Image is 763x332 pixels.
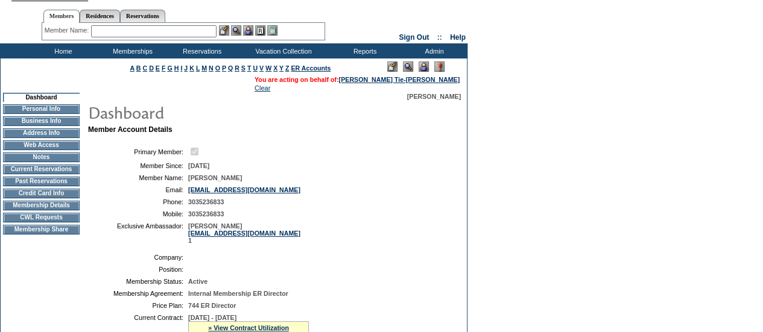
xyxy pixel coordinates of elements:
[196,64,200,72] a: L
[167,64,172,72] a: G
[291,64,331,72] a: ER Accounts
[255,84,270,92] a: Clear
[120,10,165,22] a: Reservations
[188,174,242,181] span: [PERSON_NAME]
[255,76,460,83] span: You are acting on behalf of:
[228,64,233,72] a: Q
[3,104,80,114] td: Personal Info
[285,64,290,72] a: Z
[329,43,398,58] td: Reports
[188,290,288,297] span: Internal Membership ER Director
[80,10,120,22] a: Residences
[149,64,154,72] a: D
[279,64,283,72] a: Y
[3,116,80,126] td: Business Info
[201,64,207,72] a: M
[188,198,224,205] span: 3035236833
[166,43,235,58] td: Reservations
[209,64,214,72] a: N
[184,64,188,72] a: J
[267,25,277,36] img: b_calculator.gif
[255,25,265,36] img: Reservations
[437,33,442,42] span: ::
[259,64,264,72] a: V
[87,100,329,124] img: pgTtlDashboard.gif
[3,213,80,222] td: CWL Requests
[93,162,183,169] td: Member Since:
[3,201,80,210] td: Membership Details
[93,302,183,309] td: Price Plan:
[3,189,80,198] td: Credit Card Info
[93,254,183,261] td: Company:
[398,43,467,58] td: Admin
[162,64,166,72] a: F
[235,43,329,58] td: Vacation Collection
[93,174,183,181] td: Member Name:
[3,177,80,186] td: Past Reservations
[434,61,445,72] img: Log Concern/Member Elevation
[45,25,91,36] div: Member Name:
[247,64,252,72] a: T
[188,210,224,218] span: 3035236833
[189,64,194,72] a: K
[93,290,183,297] td: Membership Agreement:
[231,25,241,36] img: View
[97,43,166,58] td: Memberships
[130,64,135,72] a: A
[93,146,183,157] td: Primary Member:
[188,314,236,321] span: [DATE] - [DATE]
[93,278,183,285] td: Membership Status:
[188,222,300,244] span: [PERSON_NAME] 1
[174,64,179,72] a: H
[93,198,183,205] td: Phone:
[188,186,300,193] a: [EMAIL_ADDRESS][DOMAIN_NAME]
[3,152,80,162] td: Notes
[265,64,271,72] a: W
[243,25,253,36] img: Impersonate
[273,64,277,72] a: X
[3,164,80,174] td: Current Reservations
[450,33,466,42] a: Help
[241,64,245,72] a: S
[188,302,236,309] span: 744 ER Director
[419,61,429,72] img: Impersonate
[88,125,173,134] b: Member Account Details
[27,43,97,58] td: Home
[142,64,147,72] a: C
[188,162,209,169] span: [DATE]
[215,64,220,72] a: O
[407,93,461,100] span: [PERSON_NAME]
[3,93,80,102] td: Dashboard
[219,25,229,36] img: b_edit.gif
[3,225,80,234] td: Membership Share
[3,128,80,138] td: Address Info
[93,210,183,218] td: Mobile:
[188,278,207,285] span: Active
[208,324,289,331] a: » View Contract Utilization
[403,61,413,72] img: View Mode
[180,64,182,72] a: I
[93,222,183,244] td: Exclusive Ambassador:
[3,140,80,150] td: Web Access
[338,76,460,83] a: [PERSON_NAME] Tie-[PERSON_NAME]
[399,33,429,42] a: Sign Out
[136,64,141,72] a: B
[188,230,300,237] a: [EMAIL_ADDRESS][DOMAIN_NAME]
[387,61,397,72] img: Edit Mode
[222,64,226,72] a: P
[93,186,183,193] td: Email:
[93,266,183,273] td: Position:
[156,64,160,72] a: E
[253,64,258,72] a: U
[43,10,80,23] a: Members
[235,64,239,72] a: R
